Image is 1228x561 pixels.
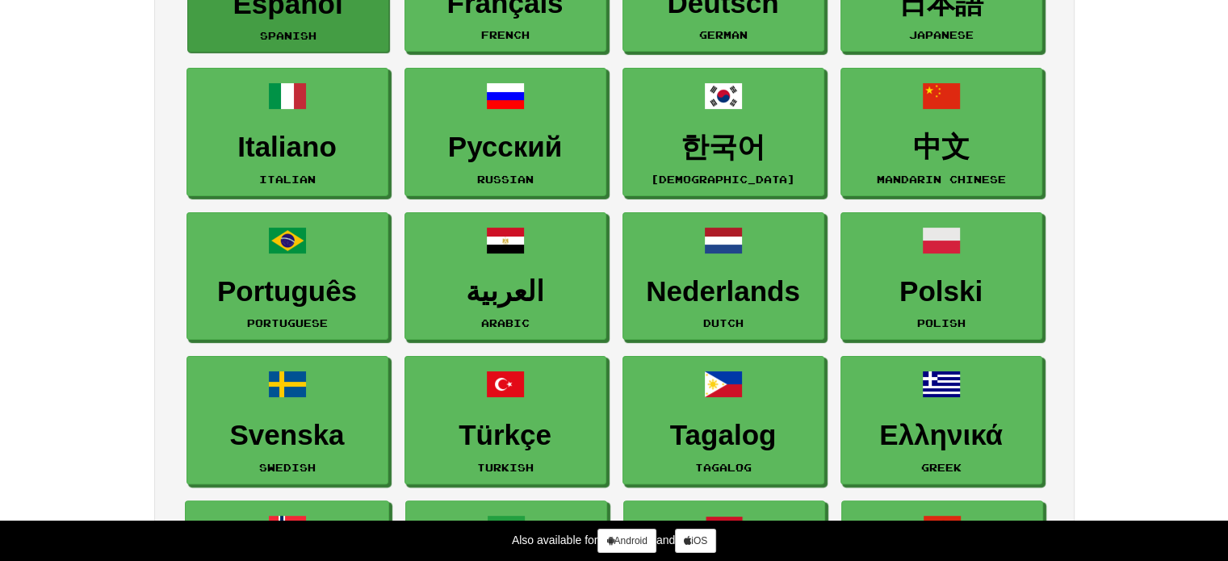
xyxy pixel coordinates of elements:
[840,212,1042,341] a: PolskiPolish
[622,212,824,341] a: NederlandsDutch
[849,132,1033,163] h3: 中文
[259,174,316,185] small: Italian
[404,356,606,484] a: TürkçeTurkish
[413,276,597,308] h3: العربية
[695,462,752,473] small: Tagalog
[247,317,328,329] small: Portuguese
[849,276,1033,308] h3: Polski
[260,30,316,41] small: Spanish
[481,317,530,329] small: Arabic
[651,174,795,185] small: [DEMOGRAPHIC_DATA]
[195,420,379,451] h3: Svenska
[477,462,534,473] small: Turkish
[481,29,530,40] small: French
[622,68,824,196] a: 한국어[DEMOGRAPHIC_DATA]
[877,174,1006,185] small: Mandarin Chinese
[187,356,388,484] a: SvenskaSwedish
[921,462,962,473] small: Greek
[675,529,716,553] a: iOS
[631,276,815,308] h3: Nederlands
[840,356,1042,484] a: ΕλληνικάGreek
[404,212,606,341] a: العربيةArabic
[622,356,824,484] a: TagalogTagalog
[259,462,316,473] small: Swedish
[849,420,1033,451] h3: Ελληνικά
[477,174,534,185] small: Russian
[187,212,388,341] a: PortuguêsPortuguese
[909,29,974,40] small: Japanese
[917,317,966,329] small: Polish
[631,420,815,451] h3: Tagalog
[404,68,606,196] a: РусскийRussian
[413,132,597,163] h3: Русский
[187,68,388,196] a: ItalianoItalian
[413,420,597,451] h3: Türkçe
[195,132,379,163] h3: Italiano
[195,276,379,308] h3: Português
[699,29,748,40] small: German
[597,529,656,553] a: Android
[840,68,1042,196] a: 中文Mandarin Chinese
[631,132,815,163] h3: 한국어
[703,317,744,329] small: Dutch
